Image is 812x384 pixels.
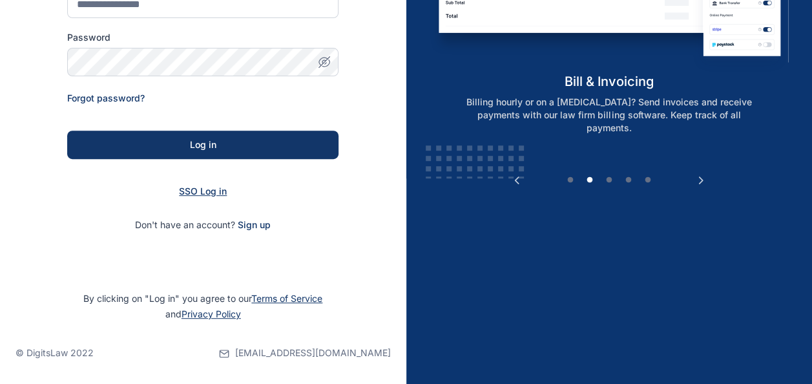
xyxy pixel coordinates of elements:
[16,347,94,359] p: © DigitsLaw 2022
[444,96,775,134] p: Billing hourly or on a [MEDICAL_DATA]? Send invoices and receive payments with our law firm billi...
[16,291,391,322] p: By clicking on "Log in" you agree to our
[235,347,391,359] span: [EMAIL_ADDRESS][DOMAIN_NAME]
[564,174,577,187] button: 1
[165,308,241,319] span: and
[88,138,318,151] div: Log in
[603,174,616,187] button: 3
[641,174,654,187] button: 5
[430,72,788,91] h5: bill & invoicing
[219,322,391,384] a: [EMAIL_ADDRESS][DOMAIN_NAME]
[694,174,707,187] button: Next
[251,293,322,304] a: Terms of Service
[67,131,338,159] button: Log in
[238,219,271,231] span: Sign up
[67,31,338,44] label: Password
[67,92,145,103] a: Forgot password?
[67,219,338,231] p: Don't have an account?
[182,308,241,319] a: Privacy Policy
[238,219,271,230] a: Sign up
[179,186,227,197] a: SSO Log in
[510,174,523,187] button: Previous
[583,174,596,187] button: 2
[622,174,635,187] button: 4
